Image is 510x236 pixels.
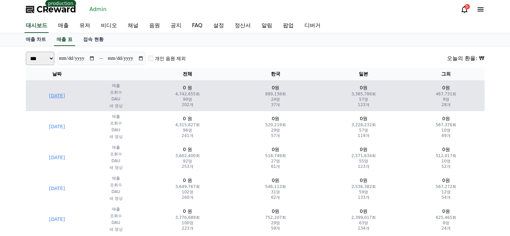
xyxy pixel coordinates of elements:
[278,19,299,33] a: 팝업
[322,226,405,231] p: 134개
[91,206,141,212] p: 매출
[87,188,129,205] a: Settings
[91,176,141,181] p: 매출
[146,189,229,195] p: 102명
[322,97,405,102] p: 57명
[410,158,482,164] p: 10명
[410,122,482,128] p: 567,376회
[322,215,405,220] p: 2,399,017회
[410,133,482,138] p: 49개
[234,158,317,164] p: 27명
[410,184,482,189] p: 567,272회
[322,122,405,128] p: 3,228,232회
[322,153,405,158] p: 2,571,634회
[322,84,405,91] p: 0원
[26,80,89,111] td: [DATE]
[234,208,317,215] p: 0원
[91,158,141,163] p: DAU
[322,133,405,138] p: 119개
[146,146,229,153] p: 0 원
[74,19,96,33] a: 유저
[26,111,89,142] td: [DATE]
[144,68,232,80] th: 전체
[410,97,482,102] p: 9명
[146,115,229,122] p: 0 원
[146,177,229,184] p: 0 원
[187,19,208,33] a: FAQ
[322,184,405,189] p: 2,536,382회
[146,133,229,138] p: 241개
[146,184,229,189] p: 3,649,767회
[208,19,229,33] a: 설정
[26,68,89,80] th: 날짜
[91,127,141,133] p: DAU
[234,189,317,195] p: 31명
[322,195,405,200] p: 133개
[410,220,482,226] p: 8명
[146,102,229,107] p: 202개
[37,4,76,15] span: CReward
[410,146,482,153] p: 0원
[146,215,229,220] p: 3,776,689회
[256,19,278,33] a: 알림
[234,220,317,226] p: 29명
[410,226,482,231] p: 24개
[234,195,317,200] p: 62개
[234,153,317,158] p: 518,749회
[54,33,75,46] a: 매출 표
[91,165,141,170] p: 새 영상
[410,84,482,91] p: 0원
[99,54,103,62] p: ~
[91,220,141,225] p: DAU
[322,220,405,226] p: 63명
[146,208,229,215] p: 0 원
[464,4,470,9] div: 5
[322,177,405,184] p: 0원
[410,128,482,133] p: 10명
[146,226,229,231] p: 223개
[410,153,482,158] p: 512,017회
[231,68,320,80] th: 한국
[24,19,49,33] a: 대시보드
[322,102,405,107] p: 123개
[320,68,408,80] th: 일본
[146,220,229,226] p: 100명
[234,184,317,189] p: 546,113회
[146,97,229,102] p: 90명
[91,196,141,201] p: 새 영상
[91,227,141,232] p: 새 영상
[322,158,405,164] p: 55명
[146,84,229,91] p: 0 원
[146,128,229,133] p: 96명
[91,121,141,126] p: 조회수
[78,33,109,46] a: 접속 현황
[234,122,317,128] p: 520,219회
[146,122,229,128] p: 4,315,827회
[460,5,468,13] a: 5
[410,91,482,97] p: 467,731회
[322,189,405,195] p: 59명
[408,68,485,80] th: 그외
[165,19,187,33] a: 공지
[447,54,484,62] div: 오늘의 환율: ₩
[91,83,141,88] p: 매출
[87,4,109,15] a: Admin
[91,182,141,188] p: 조회수
[53,19,74,33] a: 매출
[146,195,229,200] p: 260개
[17,198,29,204] span: Home
[410,215,482,220] p: 625,465회
[44,188,87,205] a: Messages
[299,19,326,33] a: 디버거
[155,55,186,62] label: 개인 음원 제외
[322,208,405,215] p: 0원
[410,102,482,107] p: 28개
[234,84,317,91] p: 0원
[26,142,89,173] td: [DATE]
[2,188,44,205] a: Home
[322,164,405,169] p: 123개
[91,151,141,157] p: 조회수
[234,177,317,184] p: 0원
[91,145,141,150] p: 매출
[20,33,52,46] a: 매출 차트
